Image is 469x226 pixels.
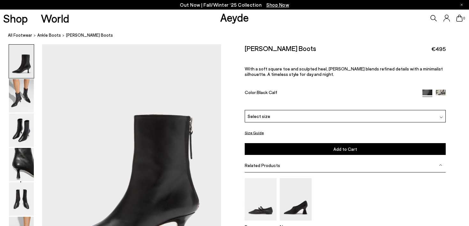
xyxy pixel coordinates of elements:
[248,113,270,120] span: Select size
[180,1,289,9] p: Out Now | Fall/Winter ‘25 Collection
[245,44,316,52] h2: [PERSON_NAME] Boots
[3,13,28,24] a: Shop
[220,11,249,24] a: Aeyde
[41,13,69,24] a: World
[37,33,61,38] span: ankle boots
[456,15,463,22] a: 0
[245,90,416,97] div: Color:
[463,17,466,20] span: 0
[280,178,312,221] img: Nova Regal Pumps
[9,182,34,216] img: Elina Ankle Boots - Image 5
[245,143,446,155] button: Add to Cart
[440,116,443,119] img: svg%3E
[439,164,442,167] img: svg%3E
[245,129,264,137] button: Size Guide
[8,27,469,44] nav: breadcrumb
[245,163,280,168] span: Related Products
[37,32,61,39] a: ankle boots
[333,146,357,152] span: Add to Cart
[66,32,113,39] span: [PERSON_NAME] Boots
[266,2,289,8] span: Navigate to /collections/new-in
[431,45,446,53] span: €495
[9,148,34,181] img: Elina Ankle Boots - Image 4
[245,178,277,221] img: Franny Double-Strap Flats
[9,113,34,147] img: Elina Ankle Boots - Image 3
[9,79,34,113] img: Elina Ankle Boots - Image 2
[8,32,32,39] a: All Footwear
[245,66,443,77] span: With a soft square toe and sculpted heel, [PERSON_NAME] blends refined details with a minimalist ...
[9,45,34,78] img: Elina Ankle Boots - Image 1
[257,90,277,95] span: Black Calf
